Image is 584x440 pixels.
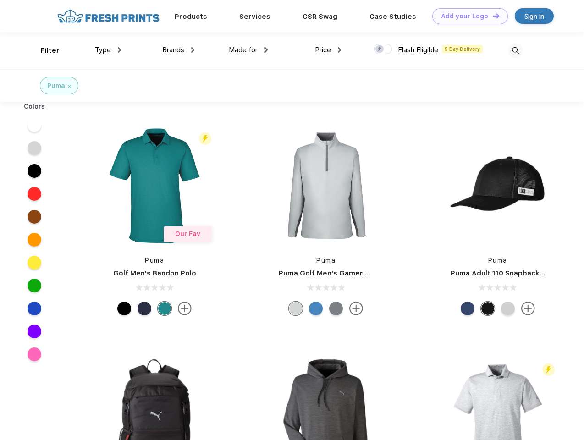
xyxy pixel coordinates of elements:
[41,45,60,56] div: Filter
[524,11,544,22] div: Sign in
[162,46,184,54] span: Brands
[349,302,363,315] img: more.svg
[398,46,438,54] span: Flash Eligible
[437,125,559,247] img: func=resize&h=266
[488,257,507,264] a: Puma
[175,230,200,237] span: Our Fav
[68,85,71,88] img: filter_cancel.svg
[138,302,151,315] div: Navy Blazer
[175,12,207,21] a: Products
[47,81,65,91] div: Puma
[501,302,515,315] div: Quarry Brt Whit
[229,46,258,54] span: Made for
[329,302,343,315] div: Quiet Shade
[239,12,270,21] a: Services
[191,47,194,53] img: dropdown.png
[315,46,331,54] span: Price
[158,302,171,315] div: Green Lagoon
[338,47,341,53] img: dropdown.png
[279,269,424,277] a: Puma Golf Men's Gamer Golf Quarter-Zip
[95,46,111,54] span: Type
[118,47,121,53] img: dropdown.png
[542,363,555,376] img: flash_active_toggle.svg
[309,302,323,315] div: Bright Cobalt
[117,302,131,315] div: Puma Black
[199,132,211,145] img: flash_active_toggle.svg
[515,8,554,24] a: Sign in
[493,13,499,18] img: DT
[264,47,268,53] img: dropdown.png
[113,269,196,277] a: Golf Men's Bandon Polo
[289,302,303,315] div: High Rise
[481,302,495,315] div: Pma Blk with Pma Blk
[461,302,474,315] div: Peacoat with Qut Shd
[316,257,336,264] a: Puma
[508,43,523,58] img: desktop_search.svg
[94,125,215,247] img: func=resize&h=266
[17,102,52,111] div: Colors
[178,302,192,315] img: more.svg
[442,45,483,53] span: 5 Day Delivery
[265,125,387,247] img: func=resize&h=266
[521,302,535,315] img: more.svg
[55,8,162,24] img: fo%20logo%202.webp
[441,12,488,20] div: Add your Logo
[145,257,164,264] a: Puma
[303,12,337,21] a: CSR Swag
